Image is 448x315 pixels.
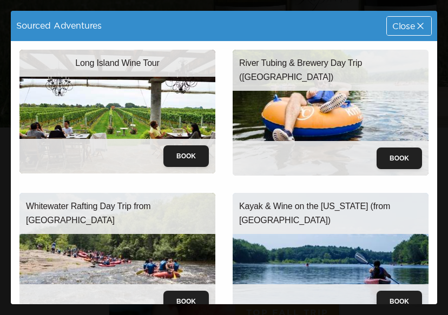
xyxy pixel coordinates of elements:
[233,50,429,176] img: river-tubing.jpeg
[239,199,422,227] p: Kayak & Wine on the [US_STATE] (from [GEOGRAPHIC_DATA])
[163,291,209,312] button: Book
[392,22,415,30] span: Close
[19,50,215,173] img: wine-tour-trip.jpeg
[377,148,422,169] button: Book
[163,145,209,167] button: Book
[377,291,422,312] button: Book
[11,15,107,36] div: Sourced Adventures
[239,56,422,84] p: River Tubing & Brewery Day Trip ([GEOGRAPHIC_DATA])
[26,199,209,227] p: Whitewater Rafting Day Trip from [GEOGRAPHIC_DATA]
[75,56,160,70] p: Long Island Wine Tour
